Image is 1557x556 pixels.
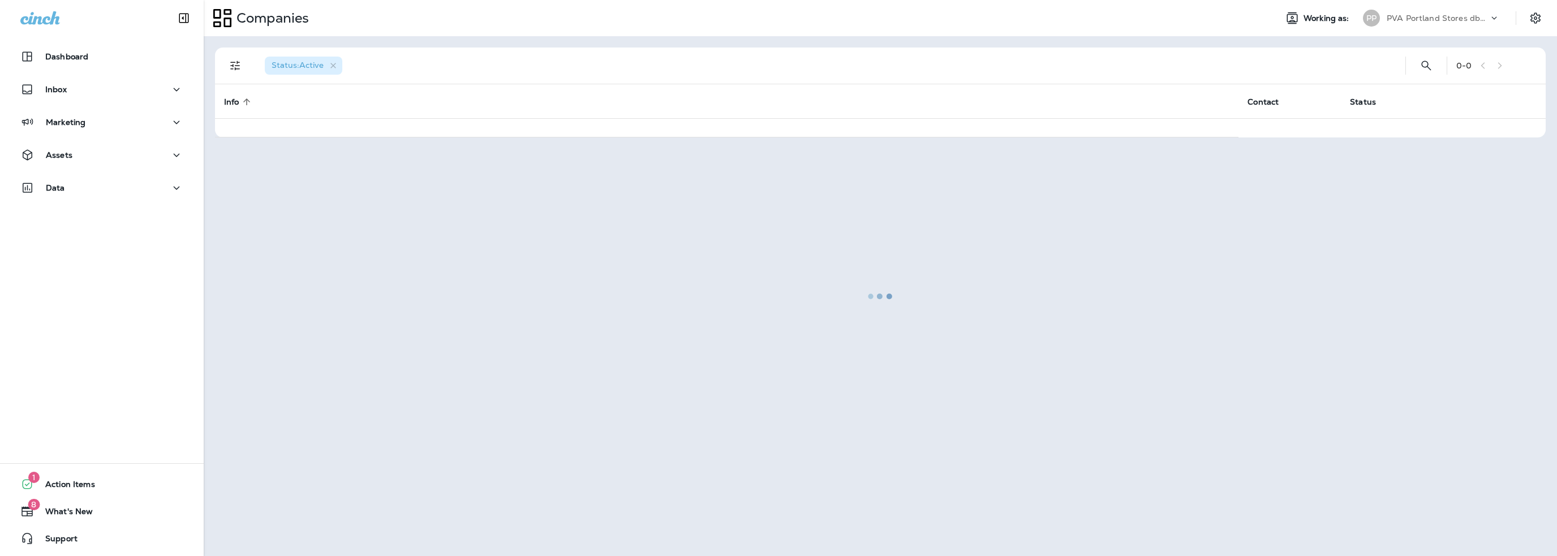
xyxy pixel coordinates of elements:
span: Working as: [1304,14,1352,23]
span: 8 [28,499,40,510]
span: Support [34,534,78,548]
p: Inbox [45,85,67,94]
button: Support [11,527,192,550]
button: Dashboard [11,45,192,68]
p: PVA Portland Stores dba Jiffy Lube [1387,14,1489,23]
button: 1Action Items [11,473,192,495]
p: Assets [46,150,72,160]
span: 1 [28,472,40,483]
p: Companies [232,10,309,27]
div: PP [1363,10,1380,27]
button: 8What's New [11,500,192,523]
button: Data [11,176,192,199]
p: Data [46,183,65,192]
p: Marketing [46,118,85,127]
span: Action Items [34,480,95,493]
p: Dashboard [45,52,88,61]
span: What's New [34,507,93,520]
button: Collapse Sidebar [168,7,200,29]
button: Inbox [11,78,192,101]
button: Marketing [11,111,192,133]
button: Settings [1525,8,1546,28]
button: Assets [11,144,192,166]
